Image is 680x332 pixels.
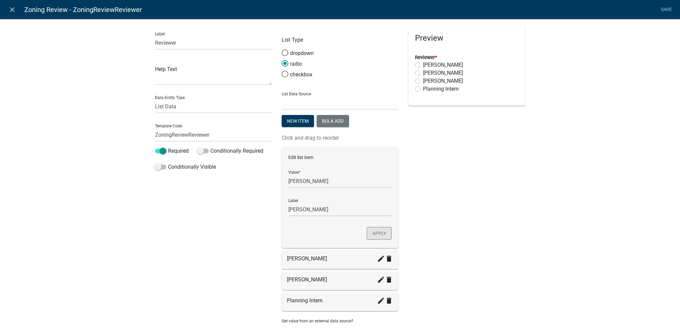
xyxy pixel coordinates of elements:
[282,115,314,127] button: New item
[377,297,385,305] i: create
[658,3,675,16] a: Save
[282,71,312,79] label: checkbox
[377,276,385,284] i: create
[317,115,349,127] button: Bulk add
[287,276,393,284] div: [PERSON_NAME]
[282,49,314,57] label: dropdown
[423,77,463,85] label: [PERSON_NAME]
[385,276,393,284] i: delete
[155,147,189,155] label: Required
[423,69,463,77] label: [PERSON_NAME]
[155,163,216,171] label: Conditionally Visible
[385,255,393,263] i: delete
[377,255,385,263] i: create
[282,134,398,142] p: Click and drag to reorder
[24,3,142,16] span: Zoning Review - ZoningReviewReviewer
[415,55,437,60] label: Reviewer
[288,154,392,161] p: Edit list item
[423,61,463,69] label: [PERSON_NAME]
[8,6,16,14] i: close
[385,297,393,305] i: delete
[282,36,398,44] p: List Type
[282,147,398,248] wm-list-item-editor: Edit list item
[197,147,263,155] label: Conditionally Required
[423,85,459,93] label: Planning Intern
[367,227,392,240] button: Apply
[287,297,393,305] div: Planning Intern
[282,60,302,68] label: radio
[415,33,518,43] h5: Preview
[287,255,393,263] div: [PERSON_NAME]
